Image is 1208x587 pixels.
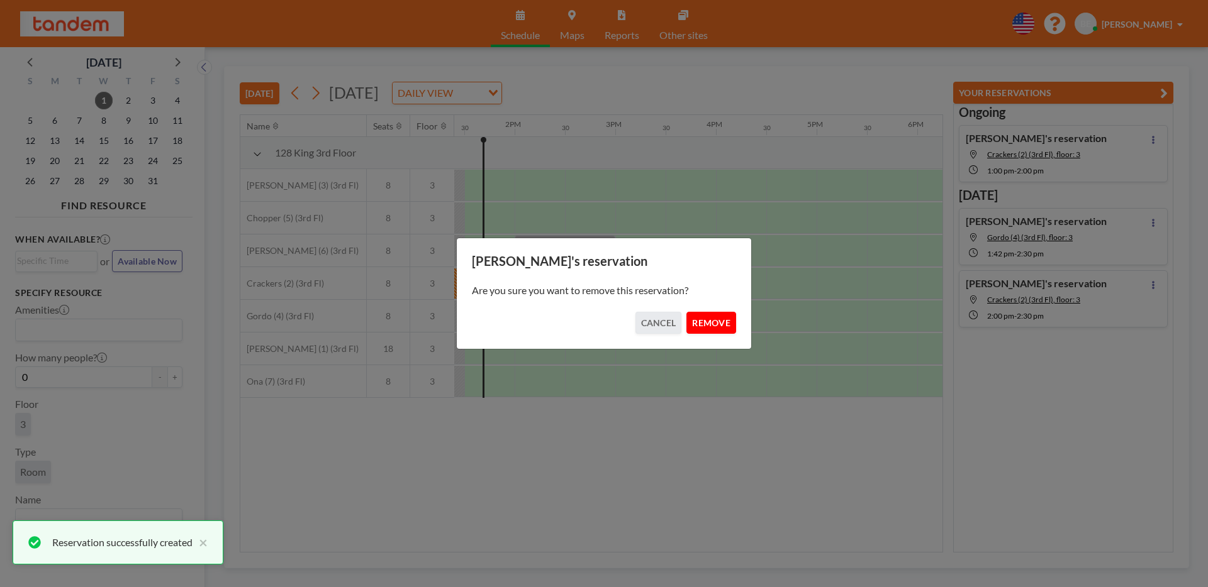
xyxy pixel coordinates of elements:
[686,312,736,334] button: REMOVE
[472,253,736,269] h3: [PERSON_NAME]'s reservation
[52,535,193,550] div: Reservation successfully created
[193,535,208,550] button: close
[472,284,736,297] p: Are you sure you want to remove this reservation?
[635,312,682,334] button: CANCEL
